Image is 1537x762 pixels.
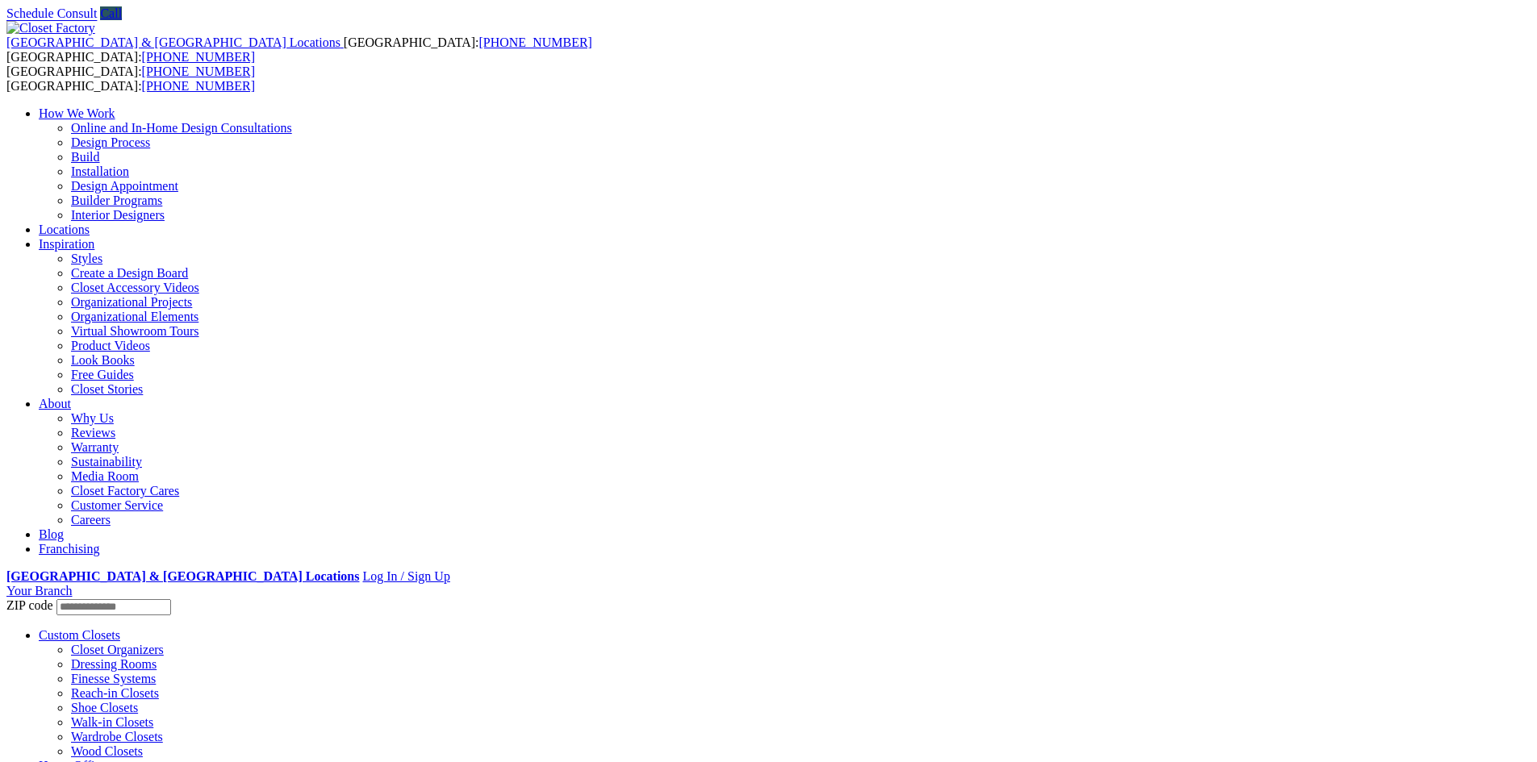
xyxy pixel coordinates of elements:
[71,730,163,743] a: Wardrobe Closets
[71,426,115,439] a: Reviews
[71,469,139,483] a: Media Room
[6,35,340,49] span: [GEOGRAPHIC_DATA] & [GEOGRAPHIC_DATA] Locations
[39,628,120,642] a: Custom Closets
[6,569,359,583] a: [GEOGRAPHIC_DATA] & [GEOGRAPHIC_DATA] Locations
[71,643,164,656] a: Closet Organizers
[6,35,344,49] a: [GEOGRAPHIC_DATA] & [GEOGRAPHIC_DATA] Locations
[71,310,198,323] a: Organizational Elements
[39,542,100,556] a: Franchising
[71,657,157,671] a: Dressing Rooms
[71,164,129,178] a: Installation
[71,194,162,207] a: Builder Programs
[71,744,143,758] a: Wood Closets
[71,150,100,164] a: Build
[39,237,94,251] a: Inspiration
[71,513,111,527] a: Careers
[142,65,255,78] a: [PHONE_NUMBER]
[39,106,115,120] a: How We Work
[6,65,255,93] span: [GEOGRAPHIC_DATA]: [GEOGRAPHIC_DATA]:
[71,382,143,396] a: Closet Stories
[478,35,591,49] a: [PHONE_NUMBER]
[100,6,122,20] a: Call
[6,6,97,20] a: Schedule Consult
[71,715,153,729] a: Walk-in Closets
[6,21,95,35] img: Closet Factory
[39,397,71,410] a: About
[71,252,102,265] a: Styles
[39,223,90,236] a: Locations
[362,569,449,583] a: Log In / Sign Up
[71,179,178,193] a: Design Appointment
[71,208,165,222] a: Interior Designers
[142,79,255,93] a: [PHONE_NUMBER]
[39,527,64,541] a: Blog
[71,324,199,338] a: Virtual Showroom Tours
[142,50,255,64] a: [PHONE_NUMBER]
[71,353,135,367] a: Look Books
[56,599,171,615] input: Enter your Zip code
[6,35,592,64] span: [GEOGRAPHIC_DATA]: [GEOGRAPHIC_DATA]:
[71,455,142,468] a: Sustainability
[71,135,150,149] a: Design Process
[71,484,179,498] a: Closet Factory Cares
[71,281,199,294] a: Closet Accessory Videos
[71,686,159,700] a: Reach-in Closets
[6,598,53,612] span: ZIP code
[71,295,192,309] a: Organizational Projects
[71,701,138,714] a: Shoe Closets
[71,121,292,135] a: Online and In-Home Design Consultations
[71,498,163,512] a: Customer Service
[71,411,114,425] a: Why Us
[71,266,188,280] a: Create a Design Board
[71,672,156,685] a: Finesse Systems
[6,584,72,598] a: Your Branch
[71,368,134,381] a: Free Guides
[71,339,150,352] a: Product Videos
[71,440,119,454] a: Warranty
